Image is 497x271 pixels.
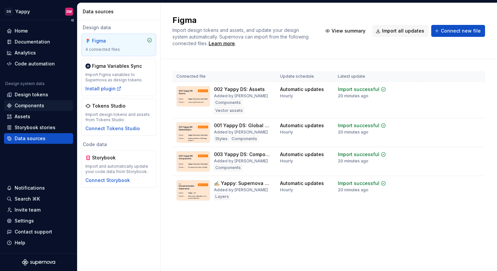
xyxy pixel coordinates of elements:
div: Import successful [338,122,379,129]
div: 20 minutes ago [338,93,368,99]
th: Latest update [334,71,395,82]
span: Connect new file [441,28,481,34]
h2: Figma [172,15,314,26]
button: DSYappyEM [1,4,76,19]
div: Hourly [280,187,293,193]
div: Added by [PERSON_NAME] [214,93,268,99]
div: Settings [15,218,34,224]
div: Automatic updates [280,180,324,187]
a: Figma4 connected files [81,34,156,56]
a: Analytics [4,47,73,58]
div: Contact support [15,228,52,235]
a: StorybookImport and automatically update your code data from Storybook.Connect Storybook [81,150,156,188]
button: Connect Tokens Studio [85,125,140,132]
div: Tokens Studio [92,103,126,109]
a: Components [4,100,73,111]
div: Automatic updates [280,122,324,129]
div: Automatic updates [280,151,324,158]
div: Code automation [15,60,55,67]
div: EM [66,9,72,14]
a: Code automation [4,58,73,69]
div: Invite team [15,207,41,213]
a: Data sources [4,133,73,144]
div: Design tokens [15,91,48,98]
a: Storybook stories [4,122,73,133]
div: Search ⌘K [15,196,40,202]
div: Storybook stories [15,124,55,131]
button: Install plugin [85,85,122,92]
a: Documentation [4,37,73,47]
div: Components [214,164,242,171]
div: Added by [PERSON_NAME] [214,187,268,193]
div: Figma Variables Sync [92,63,142,69]
a: Invite team [4,205,73,215]
span: Import design tokens and assets, and update your design system automatically. Supernova can impor... [172,27,310,46]
button: Connect Storybook [85,177,130,184]
div: Import successful [338,180,379,187]
div: Help [15,239,25,246]
button: Contact support [4,226,73,237]
span: . [208,41,236,46]
span: View summary [332,28,365,34]
div: ✍🏼 Yappy: Supernova Documentación [214,180,272,187]
div: Automatic updates [280,86,324,93]
a: Home [4,26,73,36]
div: 20 minutes ago [338,158,368,164]
a: Assets [4,111,73,122]
div: Styles [214,135,229,142]
div: Import successful [338,86,379,93]
div: Data sources [15,135,46,142]
div: Analytics [15,49,36,56]
div: 002 Yappy DS: Assets [214,86,265,93]
div: Layers [214,193,230,200]
button: Help [4,237,73,248]
div: Figma [92,38,124,44]
div: Assets [15,113,30,120]
button: Notifications [4,183,73,193]
div: Hourly [280,130,293,135]
button: View summary [322,25,370,37]
a: Figma Variables SyncImport Figma variables to Supernova as design tokens.Install plugin [81,59,156,96]
div: Data sources [83,8,157,15]
a: Learn more [209,40,235,47]
div: Added by [PERSON_NAME] [214,130,268,135]
div: 20 minutes ago [338,130,368,135]
div: Components [15,102,44,109]
th: Connected file [172,71,276,82]
svg: Supernova Logo [22,259,55,266]
a: Settings [4,216,73,226]
div: Storybook [92,154,124,161]
div: Import and automatically update your code data from Storybook. [85,164,152,174]
div: Notifications [15,185,45,191]
div: Code data [81,141,156,148]
div: Components [230,135,258,142]
div: Import design tokens and assets from Tokens Studio [85,112,152,123]
div: Import successful [338,151,379,158]
div: Vector assets [214,107,244,114]
button: Collapse sidebar [68,16,77,25]
a: Design tokens [4,89,73,100]
div: Home [15,28,28,34]
a: Tokens StudioImport design tokens and assets from Tokens StudioConnect Tokens Studio [81,99,156,136]
div: Design data [81,24,156,31]
div: 20 minutes ago [338,187,368,193]
div: 001 Yappy DS: Global Styles [214,122,272,129]
th: Update schedule [276,71,334,82]
div: Added by [PERSON_NAME] [214,158,268,164]
div: Components [214,99,242,106]
div: Hourly [280,93,293,99]
div: Import Figma variables to Supernova as design tokens. [85,72,152,83]
div: Hourly [280,158,293,164]
button: Search ⌘K [4,194,73,204]
div: 003 Yappy DS: Components [214,151,272,158]
button: Import all updates [372,25,429,37]
button: Connect new file [431,25,485,37]
div: 4 connected files [85,47,152,52]
span: Import all updates [382,28,424,34]
div: Yappy [15,8,30,15]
